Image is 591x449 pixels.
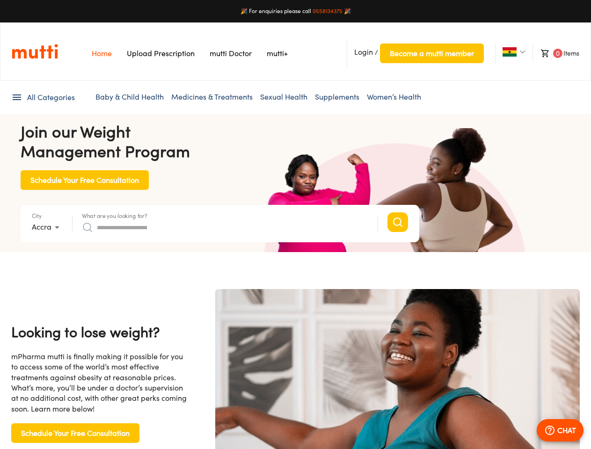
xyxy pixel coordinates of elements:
[11,423,139,443] button: Schedule Your Free Consultation
[11,428,139,436] a: Schedule Your Free Consultation
[367,92,421,101] a: Women’s Health
[520,49,525,55] img: Dropdown
[12,43,58,59] img: Logo
[11,322,189,342] h4: Looking to lose weight?
[11,351,189,414] div: mPharma mutti is finally making it possible for you to access some of the world’s most effective ...
[127,49,195,58] a: Navigates to Prescription Upload Page
[21,427,130,440] span: Schedule Your Free Consultation
[533,45,579,62] li: Items
[267,49,288,58] a: Navigates to mutti+ page
[354,47,373,57] span: Login
[260,92,307,101] a: Sexual Health
[347,40,484,67] li: /
[503,47,517,57] img: Ghana
[387,212,408,232] button: Search
[32,213,42,218] label: City
[210,49,252,58] a: Navigates to mutti doctor website
[553,49,562,58] span: 0
[390,47,474,60] span: Become a mutti member
[32,220,63,235] div: Accra
[27,92,75,103] span: All Categories
[380,43,484,63] button: Become a mutti member
[315,92,359,101] a: Supplements
[95,92,164,101] a: Baby & Child Health
[537,419,584,442] button: CHAT
[171,92,253,101] a: Medicines & Treatments
[82,213,147,218] label: What are you looking for?
[557,425,576,436] p: CHAT
[92,49,112,58] a: Navigates to Home Page
[12,43,58,59] a: Link on the logo navigates to HomePage
[21,122,419,161] h4: Join our Weight Management Program
[21,175,149,183] a: Schedule Your Free Consultation
[313,7,343,14] a: 0558134375
[30,174,139,187] span: Schedule Your Free Consultation
[21,170,149,190] button: Schedule Your Free Consultation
